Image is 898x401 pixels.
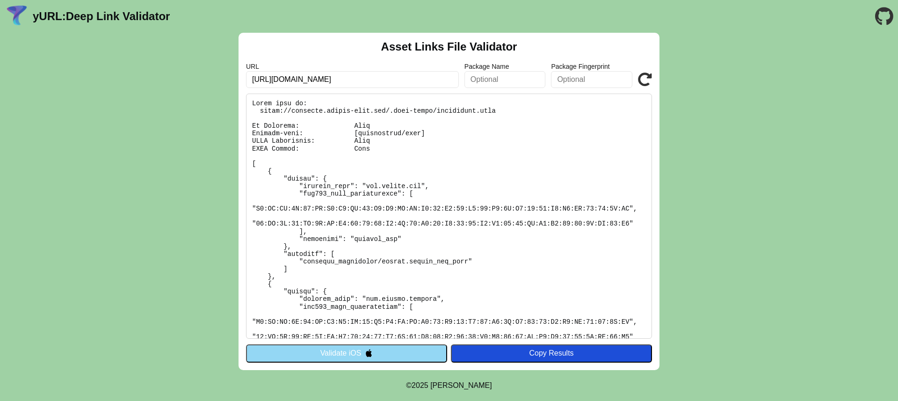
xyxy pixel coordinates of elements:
[464,63,546,70] label: Package Name
[406,370,492,401] footer: ©
[551,63,632,70] label: Package Fingerprint
[381,40,517,53] h2: Asset Links File Validator
[33,10,170,23] a: yURL:Deep Link Validator
[551,71,632,88] input: Optional
[246,63,459,70] label: URL
[365,349,373,357] img: appleIcon.svg
[456,349,647,357] div: Copy Results
[5,4,29,29] img: yURL Logo
[430,381,492,389] a: Michael Ibragimchayev's Personal Site
[246,344,447,362] button: Validate iOS
[246,71,459,88] input: Required
[451,344,652,362] button: Copy Results
[246,94,652,339] pre: Lorem ipsu do: sitam://consecte.adipis-elit.sed/.doei-tempo/incididunt.utla Et Dolorema: Aliq Eni...
[412,381,428,389] span: 2025
[464,71,546,88] input: Optional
